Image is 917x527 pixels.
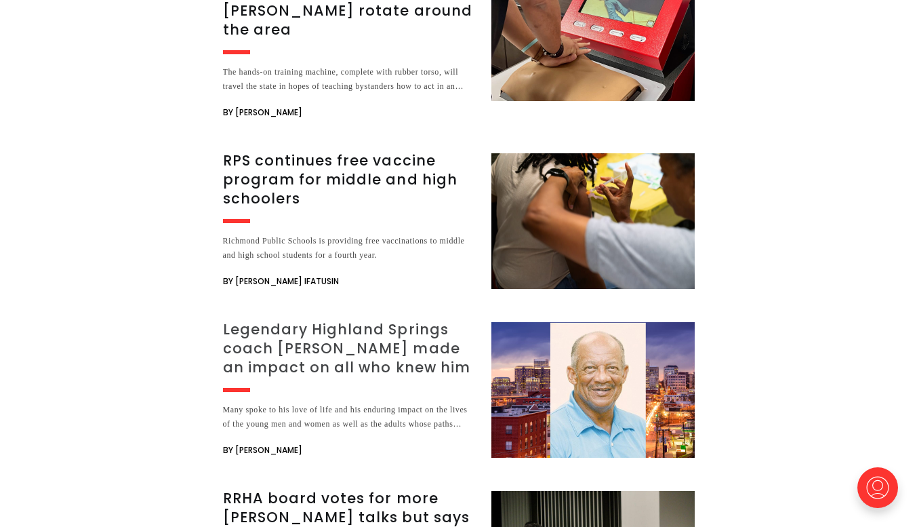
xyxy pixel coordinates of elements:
div: Richmond Public Schools is providing free vaccinations to middle and high school students for a f... [223,234,475,262]
a: Legendary Highland Springs coach [PERSON_NAME] made an impact on all who knew him Many spoke to h... [223,322,695,458]
iframe: portal-trigger [846,461,917,527]
span: By [PERSON_NAME] Ifatusin [223,273,339,290]
span: By [PERSON_NAME] [223,442,302,458]
div: Many spoke to his love of life and his enduring impact on the lives of the young men and women as... [223,403,475,431]
img: Legendary Highland Springs coach George Lancaster made an impact on all who knew him [491,322,695,458]
span: By [PERSON_NAME] [223,104,302,121]
div: The hands-on training machine, complete with rubber torso, will travel the state in hopes of teac... [223,65,475,94]
a: RPS continues free vaccine program for middle and high schoolers Richmond Public Schools is provi... [223,153,695,290]
h3: RPS continues free vaccine program for middle and high schoolers [223,151,475,208]
h3: Legendary Highland Springs coach [PERSON_NAME] made an impact on all who knew him [223,320,475,377]
img: RPS continues free vaccine program for middle and high schoolers [491,153,695,289]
